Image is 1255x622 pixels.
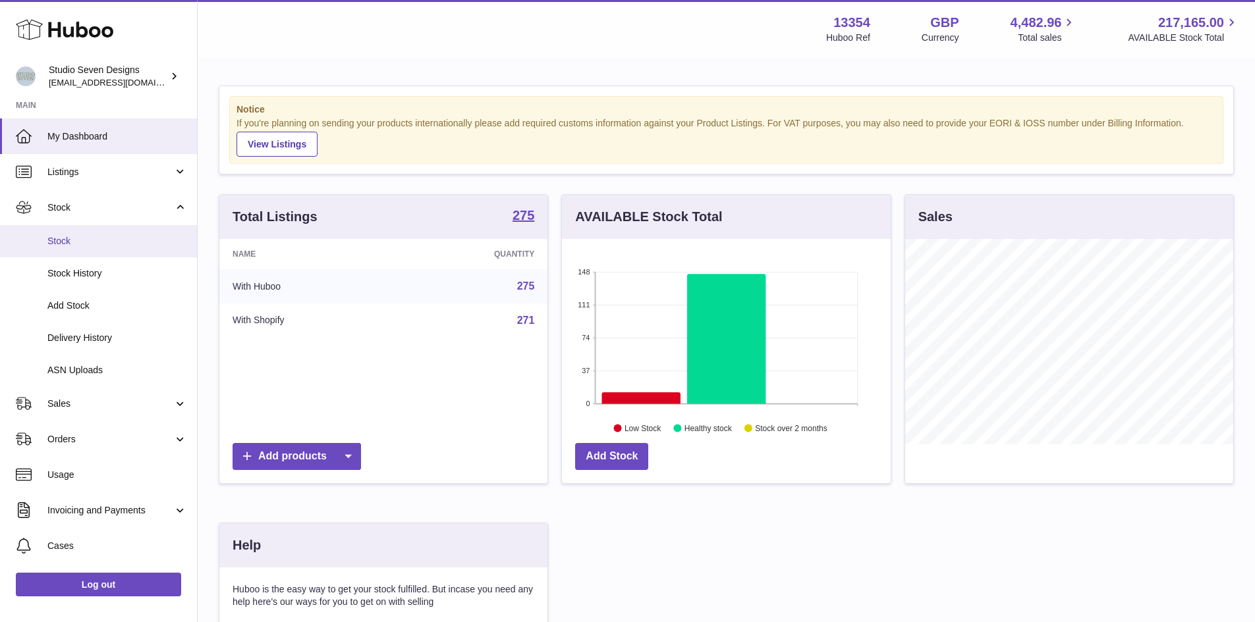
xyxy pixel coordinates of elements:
[582,367,590,375] text: 37
[47,469,187,481] span: Usage
[49,64,167,89] div: Studio Seven Designs
[397,239,548,269] th: Quantity
[237,132,318,157] a: View Listings
[1011,14,1062,32] span: 4,482.96
[47,267,187,280] span: Stock History
[513,209,534,222] strong: 275
[625,423,661,432] text: Low Stock
[930,14,959,32] strong: GBP
[517,280,535,292] a: 275
[47,166,173,178] span: Listings
[237,103,1216,116] strong: Notice
[47,332,187,344] span: Delivery History
[219,303,397,338] td: With Shopify
[1011,14,1077,44] a: 4,482.96 Total sales
[16,66,36,86] img: contact.studiosevendesigns@gmail.com
[1128,14,1239,44] a: 217,165.00 AVAILABLE Stock Total
[684,423,733,432] text: Healthy stock
[47,235,187,247] span: Stock
[575,208,722,226] h3: AVAILABLE Stock Total
[47,398,173,410] span: Sales
[237,117,1216,157] div: If you're planning on sending your products internationally please add required customs informati...
[47,364,187,376] span: ASN Uploads
[575,443,648,470] a: Add Stock
[219,269,397,303] td: With Huboo
[47,504,173,517] span: Invoicing and Payments
[233,443,361,470] a: Add products
[1018,32,1076,44] span: Total sales
[47,540,187,552] span: Cases
[918,208,953,226] h3: Sales
[517,315,535,326] a: 271
[233,536,261,554] h3: Help
[233,583,534,608] p: Huboo is the easy way to get your stock fulfilled. But incase you need any help here's our ways f...
[578,301,590,309] text: 111
[586,400,590,407] text: 0
[833,14,870,32] strong: 13354
[578,268,590,276] text: 148
[1158,14,1224,32] span: 217,165.00
[233,208,318,226] h3: Total Listings
[1128,32,1239,44] span: AVAILABLE Stock Total
[826,32,870,44] div: Huboo Ref
[582,334,590,342] text: 74
[47,130,187,143] span: My Dashboard
[47,433,173,446] span: Orders
[47,299,187,312] span: Add Stock
[219,239,397,269] th: Name
[49,77,194,88] span: [EMAIL_ADDRESS][DOMAIN_NAME]
[16,573,181,596] a: Log out
[756,423,827,432] text: Stock over 2 months
[47,201,173,214] span: Stock
[513,209,534,224] a: 275
[922,32,959,44] div: Currency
